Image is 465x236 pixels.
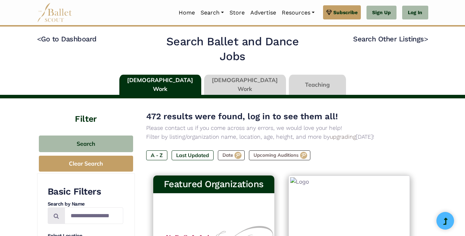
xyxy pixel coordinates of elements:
[146,132,417,142] p: Filter by listing/organization name, location, age, height, and more by [DATE]!
[37,35,97,43] a: <Go to Dashboard
[227,5,248,20] a: Store
[323,5,361,19] a: Subscribe
[326,8,332,16] img: gem.svg
[353,35,428,43] a: Search Other Listings>
[157,34,308,64] h2: Search Ballet and Dance Jobs
[37,98,135,125] h4: Filter
[48,186,123,198] h3: Basic Filters
[333,8,358,16] span: Subscribe
[279,5,317,20] a: Resources
[176,5,198,20] a: Home
[203,75,287,95] li: [DEMOGRAPHIC_DATA] Work
[198,5,227,20] a: Search
[287,75,347,95] li: Teaching
[218,150,245,160] label: Date
[146,123,417,133] p: Please contact us if you come across any errors, we would love your help!
[39,136,133,152] button: Search
[146,111,338,121] span: 472 results were found, log in to see them all!
[118,75,203,95] li: [DEMOGRAPHIC_DATA] Work
[39,156,133,172] button: Clear Search
[146,150,167,160] label: A - Z
[172,150,214,160] label: Last Updated
[424,34,428,43] code: >
[330,133,356,140] a: upgrading
[402,6,428,20] a: Log In
[249,150,310,160] label: Upcoming Auditions
[37,34,41,43] code: <
[48,201,123,208] h4: Search by Name
[159,178,269,190] h3: Featured Organizations
[366,6,397,20] a: Sign Up
[248,5,279,20] a: Advertise
[65,207,123,224] input: Search by names...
